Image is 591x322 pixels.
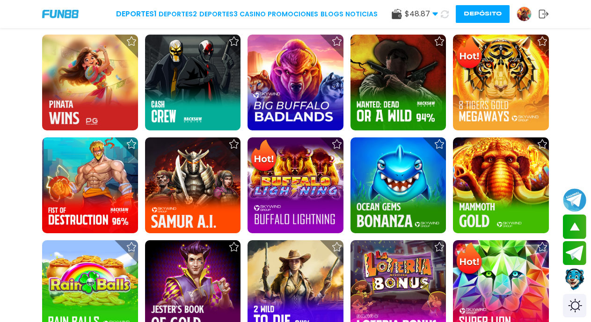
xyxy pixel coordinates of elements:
[145,35,241,130] img: Cash Crew 94%
[248,137,343,233] img: Buffalo Lightning
[454,241,484,278] img: Hot
[42,10,79,18] img: Company Logo
[563,215,586,239] button: scroll up
[240,9,266,19] a: CASINO
[248,138,279,175] img: Hot
[350,35,446,130] img: Wanted Dead or a Wild 94%
[563,267,586,292] button: Contact customer service
[116,8,157,20] a: Deportes1
[248,35,343,130] img: Big Buffalo Badlands
[517,7,531,21] img: Avatar
[345,9,378,19] a: NOTICIAS
[145,137,241,233] img: Samur.A.I.
[563,241,586,265] button: Join telegram
[456,5,510,23] button: Depósito
[563,294,586,317] div: Switch theme
[563,188,586,212] button: Join telegram channel
[199,9,238,19] a: Deportes3
[321,9,343,19] a: BLOGS
[453,35,549,130] img: 8 Tigers Gold™Megaways™
[405,8,438,20] span: $ 48.87
[454,36,484,72] img: Hot
[268,9,318,19] a: Promociones
[453,137,549,233] img: Mammoth Gold
[159,9,197,19] a: Deportes2
[42,137,138,233] img: Fist Of Destruction 96%
[517,7,539,21] a: Avatar
[42,35,138,130] img: Pinata Wins
[350,137,446,233] img: Ocean Gems Bonanza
